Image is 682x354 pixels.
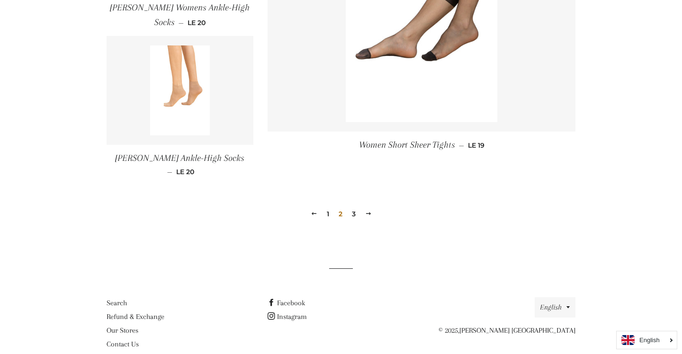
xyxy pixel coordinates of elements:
span: Women Short Sheer Tights [359,140,455,150]
span: — [179,18,184,27]
a: Search [107,299,127,307]
button: English [535,297,575,318]
span: 2 [335,207,346,221]
span: [PERSON_NAME] Ankle-High Socks [115,153,244,163]
a: English [621,335,672,345]
a: Contact Us [107,340,139,348]
span: — [459,141,464,150]
a: Our Stores [107,326,138,335]
a: Women Short Sheer Tights — LE 19 [268,132,575,159]
i: English [639,337,660,343]
a: Instagram [268,312,307,321]
span: LE 19 [468,141,485,150]
a: 3 [348,207,359,221]
a: [PERSON_NAME] Ankle-High Socks — LE 20 [107,145,253,184]
span: — [167,168,172,176]
span: [PERSON_NAME] Womens Ankle-High Socks [110,2,250,27]
span: LE 20 [188,18,206,27]
a: Facebook [268,299,305,307]
a: Refund & Exchange [107,312,164,321]
span: LE 20 [176,168,194,176]
p: © 2025, [429,325,575,336]
a: [PERSON_NAME] [GEOGRAPHIC_DATA] [459,326,575,335]
a: 1 [323,207,333,221]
